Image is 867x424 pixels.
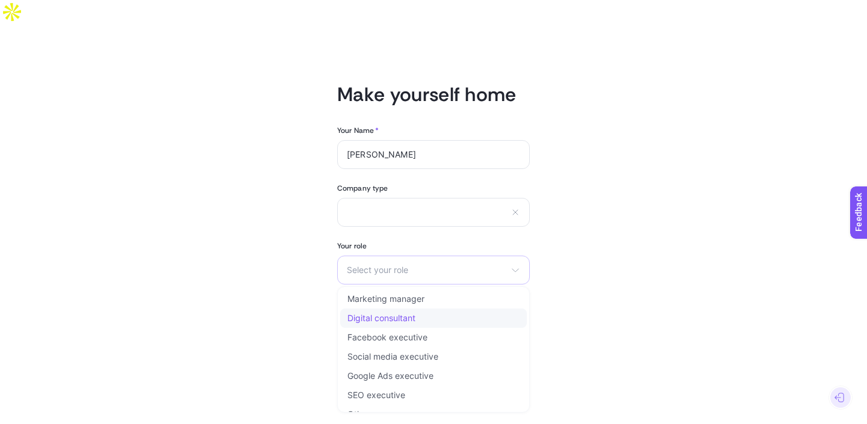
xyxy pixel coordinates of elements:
[347,390,405,400] span: SEO executive
[7,4,46,13] span: Feedback
[337,183,530,193] label: Company type
[337,82,530,106] h1: Make yourself home
[337,126,379,135] label: Your Name
[347,371,433,381] span: Google Ads executive
[347,150,520,159] input: Please enter your name
[347,410,370,419] span: Other
[347,333,427,342] span: Facebook executive
[347,265,506,275] span: Select your role
[347,352,438,361] span: Social media executive
[347,294,424,304] span: Marketing manager
[337,241,530,251] label: Your role
[347,313,415,323] span: Digital consultant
